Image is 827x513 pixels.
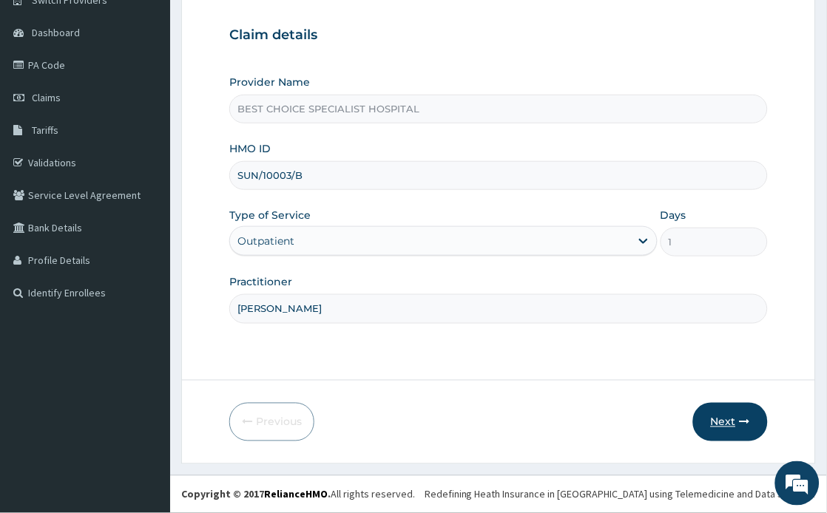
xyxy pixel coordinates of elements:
[229,141,271,156] label: HMO ID
[237,234,294,248] div: Outpatient
[229,294,768,323] input: Enter Name
[32,91,61,104] span: Claims
[170,475,827,513] footer: All rights reserved.
[229,161,768,190] input: Enter HMO ID
[693,403,768,441] button: Next
[661,208,686,222] label: Days
[425,487,816,502] div: Redefining Heath Insurance in [GEOGRAPHIC_DATA] using Telemedicine and Data Science!
[229,27,768,44] h3: Claim details
[229,274,292,289] label: Practitioner
[229,75,310,89] label: Provider Name
[229,208,311,222] label: Type of Service
[181,488,331,501] strong: Copyright © 2017 .
[32,123,58,137] span: Tariffs
[264,488,328,501] a: RelianceHMO
[32,26,80,39] span: Dashboard
[229,403,314,441] button: Previous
